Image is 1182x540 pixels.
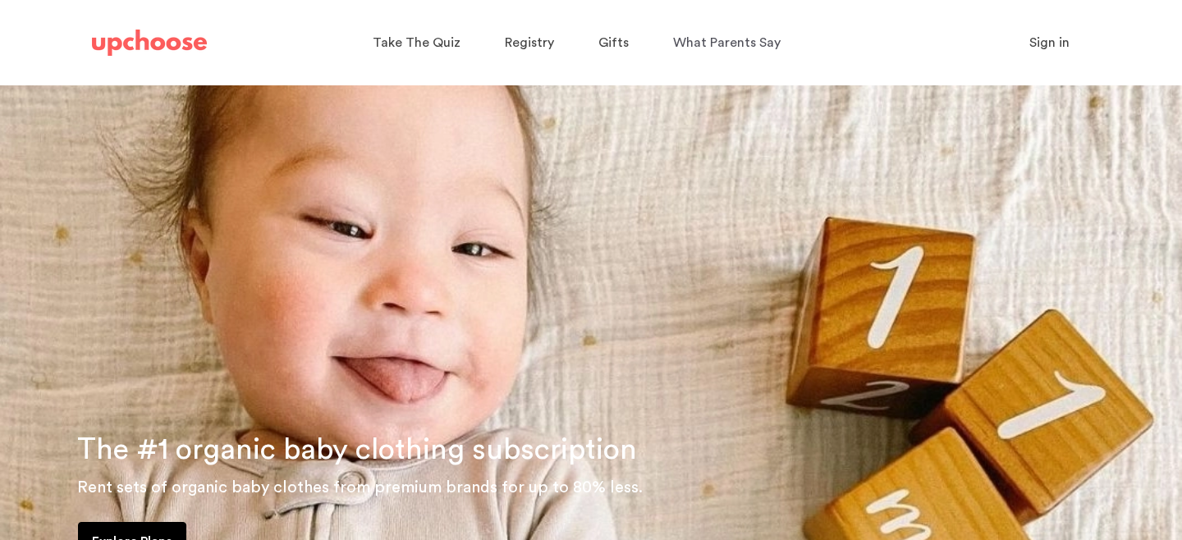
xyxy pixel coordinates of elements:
[598,27,634,59] a: Gifts
[505,27,559,59] a: Registry
[92,30,207,56] img: UpChoose
[1009,26,1090,59] button: Sign in
[77,474,1162,501] p: Rent sets of organic baby clothes from premium brands for up to 80% less.
[598,36,629,49] span: Gifts
[673,36,781,49] span: What Parents Say
[77,435,637,464] span: The #1 organic baby clothing subscription
[673,27,786,59] a: What Parents Say
[505,36,554,49] span: Registry
[1029,36,1070,49] span: Sign in
[373,27,465,59] a: Take The Quiz
[373,36,460,49] span: Take The Quiz
[92,26,207,60] a: UpChoose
